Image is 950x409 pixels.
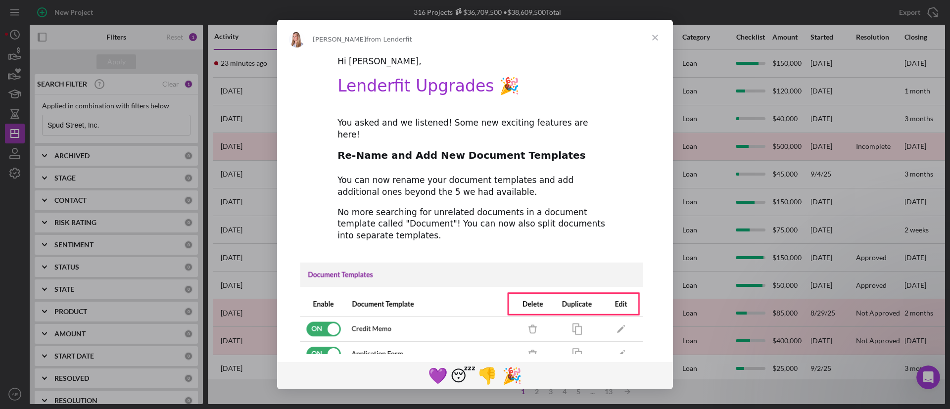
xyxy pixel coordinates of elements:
[366,36,412,43] span: from Lenderfit
[337,149,613,167] h2: Re-Name and Add New Document Templates
[428,366,448,385] span: 💜
[289,32,305,47] img: Profile image for Allison
[337,207,613,242] div: No more searching for unrelated documents in a document template called "Document"! You can now a...
[450,364,475,387] span: sleeping reaction
[426,364,450,387] span: purple heart reaction
[337,76,613,102] h1: Lenderfit Upgrades 🎉
[500,364,524,387] span: tada reaction
[450,366,475,385] span: 😴
[637,20,673,55] span: Close
[337,117,613,141] div: You asked and we listened! Some new exciting features are here!
[313,36,366,43] span: [PERSON_NAME]
[475,364,500,387] span: 1 reaction
[337,56,613,68] div: Hi [PERSON_NAME],
[477,366,497,385] span: 👎
[502,366,522,385] span: 🎉
[337,175,613,198] div: You can now rename your document templates and add additional ones beyond the 5 we had available.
